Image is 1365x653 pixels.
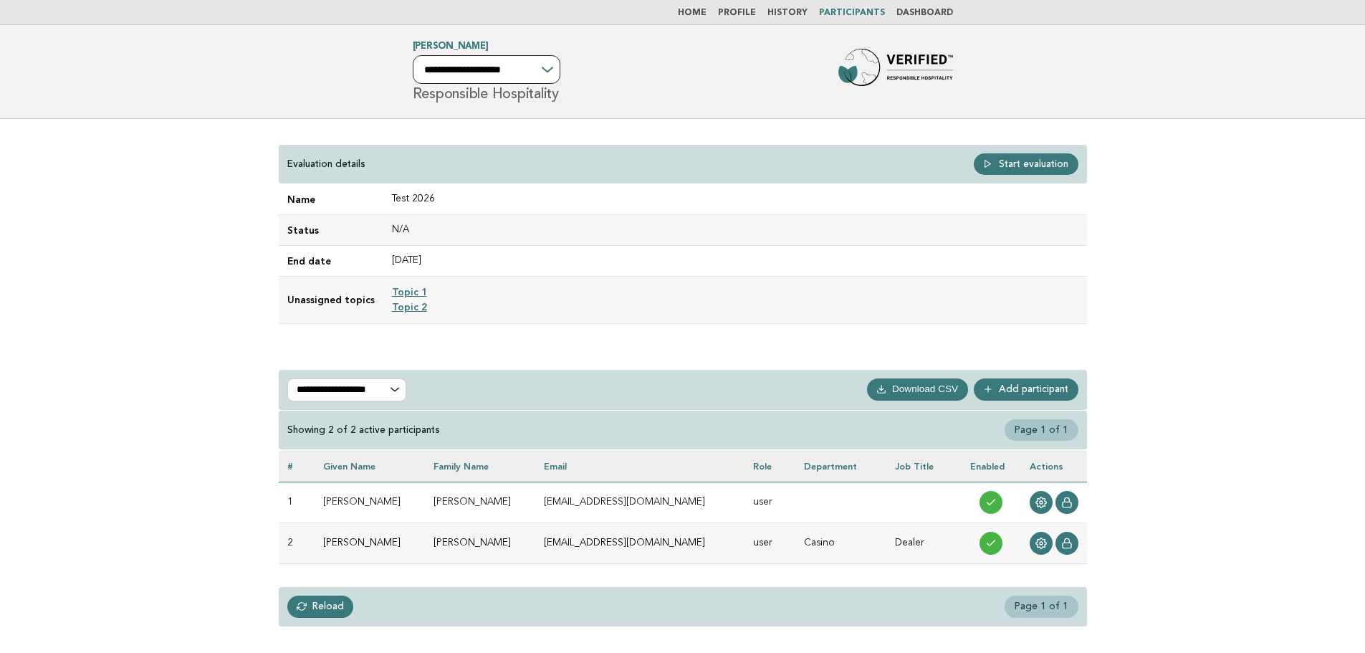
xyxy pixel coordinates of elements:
td: Dealer [886,523,961,564]
div: Showing 2 of 2 active participants [287,424,440,437]
a: Dashboard [896,9,953,17]
th: Email [535,450,744,482]
a: Home [678,9,707,17]
a: Participants [819,9,885,17]
img: Forbes Travel Guide [838,49,953,95]
td: Casino [795,523,886,564]
p: Evaluation details [287,158,365,171]
th: Family name [425,450,535,482]
td: user [744,523,795,564]
td: [PERSON_NAME] [425,523,535,564]
td: user [744,482,795,523]
td: 2 [279,523,315,564]
td: [PERSON_NAME] [315,523,425,564]
td: [EMAIL_ADDRESS][DOMAIN_NAME] [535,523,744,564]
a: Topic 1 [392,286,427,297]
a: Start evaluation [974,153,1078,175]
a: Topic 2 [392,301,427,313]
td: [DATE] [383,246,1087,277]
td: [PERSON_NAME] [425,482,535,523]
td: End date [279,246,383,277]
td: N/A [383,215,1087,246]
button: Download CSV [867,378,968,400]
th: Given name [315,450,425,482]
td: Status [279,215,383,246]
a: History [767,9,808,17]
th: Enabled [962,450,1021,482]
a: Reload [287,596,354,617]
th: Role [744,450,795,482]
td: Unassigned topics [279,277,383,323]
th: Department [795,450,886,482]
td: [EMAIL_ADDRESS][DOMAIN_NAME] [535,482,744,523]
td: [PERSON_NAME] [315,482,425,523]
h1: Responsible Hospitality [413,42,560,101]
th: # [279,450,315,482]
a: [PERSON_NAME] [413,42,489,51]
td: Test 2026 [383,184,1087,215]
td: 1 [279,482,315,523]
th: Job Title [886,450,961,482]
td: Name [279,184,383,215]
a: Profile [718,9,756,17]
a: Add participant [974,378,1078,400]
